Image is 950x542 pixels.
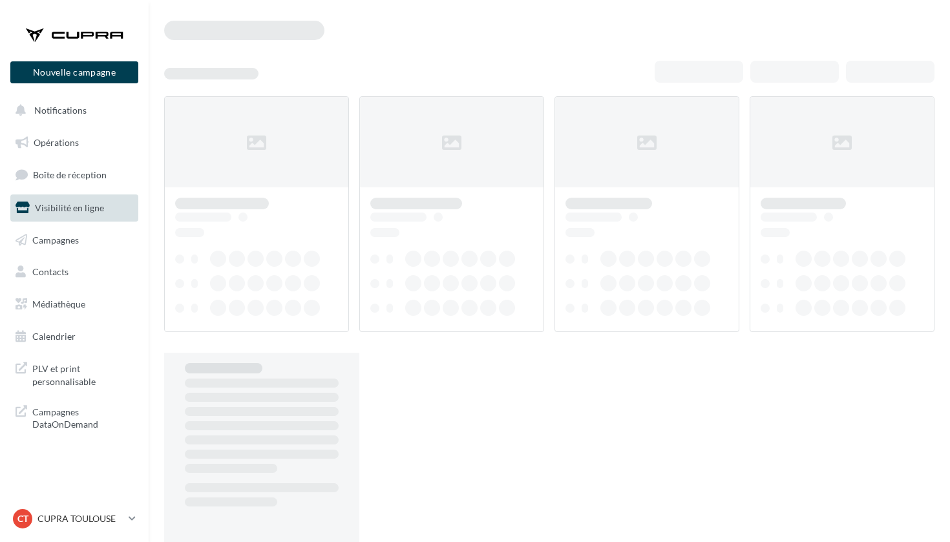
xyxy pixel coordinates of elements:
[8,258,141,286] a: Contacts
[8,323,141,350] a: Calendrier
[8,355,141,393] a: PLV et print personnalisable
[8,291,141,318] a: Médiathèque
[8,161,141,189] a: Boîte de réception
[37,512,123,525] p: CUPRA TOULOUSE
[8,129,141,156] a: Opérations
[10,506,138,531] a: CT CUPRA TOULOUSE
[34,137,79,148] span: Opérations
[8,97,136,124] button: Notifications
[17,512,28,525] span: CT
[8,227,141,254] a: Campagnes
[8,398,141,436] a: Campagnes DataOnDemand
[32,403,133,431] span: Campagnes DataOnDemand
[32,234,79,245] span: Campagnes
[32,298,85,309] span: Médiathèque
[32,266,69,277] span: Contacts
[32,331,76,342] span: Calendrier
[34,105,87,116] span: Notifications
[10,61,138,83] button: Nouvelle campagne
[35,202,104,213] span: Visibilité en ligne
[8,194,141,222] a: Visibilité en ligne
[33,169,107,180] span: Boîte de réception
[32,360,133,388] span: PLV et print personnalisable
